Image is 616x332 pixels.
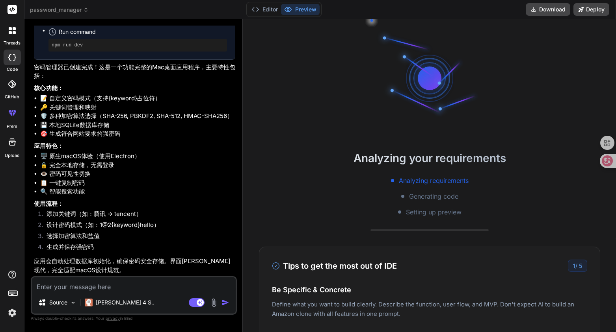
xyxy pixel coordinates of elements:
[5,94,19,100] label: GitHub
[573,262,575,269] span: 1
[526,3,570,16] button: Download
[399,176,469,185] span: Analyzing requirements
[52,42,224,48] pre: npm run dev
[40,232,235,243] li: 选择加密算法和盐值
[40,112,235,121] li: 🛡️ 多种加密算法选择（SHA-256, PBKDF2, SHA-512, HMAC-SHA256）
[96,299,154,306] p: [PERSON_NAME] 4 S..
[34,200,63,207] strong: 使用流程：
[34,84,63,92] strong: 核心功能：
[40,243,235,254] li: 生成并保存强密码
[40,94,235,103] li: 📝 自定义密码模式（支持{keyword}占位符）
[406,207,462,217] span: Setting up preview
[59,28,227,36] span: Run command
[40,129,235,138] li: 🎯 生成符合网站要求的强密码
[272,260,397,272] h3: Tips to get the most out of IDE
[40,161,235,170] li: 🔒 完全本地存储，无需登录
[40,103,235,112] li: 🔑 关键词管理和映射
[40,170,235,179] li: 👁️ 密码可见性切换
[272,284,587,295] h4: Be Specific & Concrete
[40,187,235,196] li: 🔍 智能搜索功能
[573,3,609,16] button: Deploy
[7,66,18,73] label: code
[34,257,235,275] p: 应用会自动处理数据库初始化，确保密码安全存储。界面[PERSON_NAME]现代，完全适配macOS设计规范。
[106,316,120,321] span: privacy
[7,123,17,130] label: prem
[49,299,67,306] p: Source
[40,221,235,232] li: 设计密码模式（如：1@2{keyword}hello）
[40,210,235,221] li: 添加关键词（如：腾讯 → tencent）
[248,4,281,15] button: Editor
[85,299,93,306] img: Claude 4 Sonnet
[40,121,235,130] li: 💾 本地SQLite数据库存储
[209,298,218,307] img: attachment
[34,142,63,149] strong: 应用特色：
[70,299,76,306] img: Pick Models
[40,152,235,161] li: 🖥️ 原生macOS体验（使用Electron）
[221,299,229,306] img: icon
[31,315,237,322] p: Always double-check its answers. Your in Bind
[5,152,20,159] label: Upload
[579,262,582,269] span: 5
[6,306,19,319] img: settings
[34,63,235,81] p: 密码管理器已创建完成！这是一个功能完整的Mac桌面应用程序，主要特性包括：
[568,260,587,272] div: /
[4,40,20,46] label: threads
[281,4,320,15] button: Preview
[409,192,458,201] span: Generating code
[243,150,616,166] h2: Analyzing your requirements
[30,6,89,14] span: password_manager
[40,179,235,188] li: 📋 一键复制密码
